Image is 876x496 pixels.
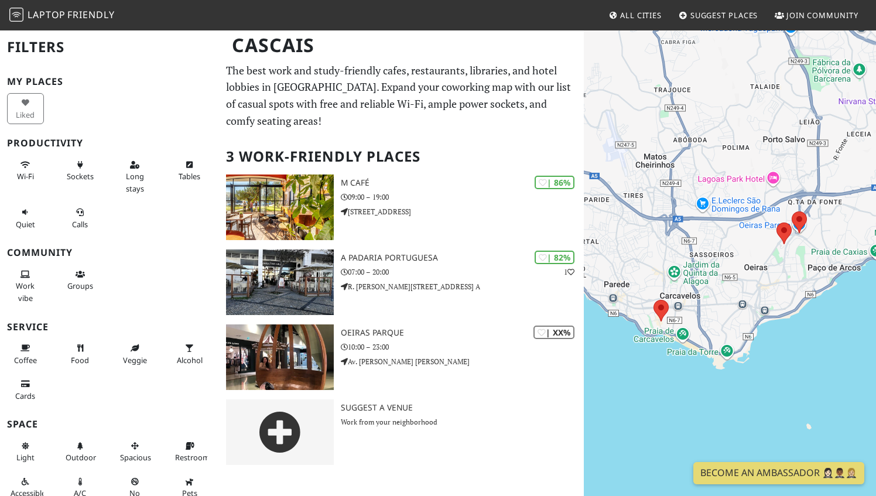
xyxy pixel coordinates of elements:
h3: Suggest a Venue [341,403,584,413]
button: Cards [7,374,44,405]
p: 10:00 – 23:00 [341,341,584,353]
h3: My Places [7,76,212,87]
span: Food [71,355,89,365]
a: LaptopFriendly LaptopFriendly [9,5,115,26]
span: Laptop [28,8,66,21]
span: Group tables [67,281,93,291]
span: Natural light [16,452,35,463]
a: Suggest a Venue Work from your neighborhood [219,399,584,465]
div: | 82% [535,251,574,264]
div: | 86% [535,176,574,189]
img: A Padaria Portuguesa [226,249,334,315]
h3: M Café [341,178,584,188]
button: Quiet [7,203,44,234]
a: A Padaria Portuguesa | 82% 1 A Padaria Portuguesa 07:00 – 20:00 R. [PERSON_NAME][STREET_ADDRESS] A [219,249,584,315]
button: Sockets [62,155,99,186]
span: Spacious [120,452,151,463]
a: Suggest Places [674,5,763,26]
h3: Oeiras Parque [341,328,584,338]
button: Restroom [172,436,208,467]
button: Long stays [117,155,153,198]
span: Suggest Places [690,10,758,20]
span: Outdoor area [66,452,96,463]
p: 1 [564,266,574,278]
p: R. [PERSON_NAME][STREET_ADDRESS] A [341,281,584,292]
button: Coffee [7,338,44,370]
span: All Cities [620,10,662,20]
img: LaptopFriendly [9,8,23,22]
button: Calls [62,203,99,234]
div: | XX% [533,326,574,339]
span: Power sockets [67,171,94,182]
span: Work-friendly tables [179,171,200,182]
span: Credit cards [15,391,35,401]
p: 07:00 – 20:00 [341,266,584,278]
button: Tables [172,155,208,186]
h3: Productivity [7,138,212,149]
h3: Space [7,419,212,430]
p: The best work and study-friendly cafes, restaurants, libraries, and hotel lobbies in [GEOGRAPHIC_... [226,62,577,129]
img: gray-place-d2bdb4477600e061c01bd816cc0f2ef0cfcb1ca9e3ad78868dd16fb2af073a21.png [226,399,334,465]
span: Long stays [126,171,144,193]
button: Outdoor [62,436,99,467]
button: Light [7,436,44,467]
h2: 3 Work-Friendly Places [226,139,577,175]
a: Oeiras Parque | XX% Oeiras Parque 10:00 – 23:00 Av. [PERSON_NAME] [PERSON_NAME] [219,324,584,390]
button: Alcohol [172,338,208,370]
a: Become an Ambassador 🤵🏻‍♀️🤵🏾‍♂️🤵🏼‍♀️ [693,462,864,484]
p: Work from your neighborhood [341,416,584,427]
button: Veggie [117,338,153,370]
button: Groups [62,265,99,296]
img: M Café [226,175,334,240]
span: Quiet [16,219,35,230]
span: Stable Wi-Fi [17,171,34,182]
h3: A Padaria Portuguesa [341,253,584,263]
span: Join Community [786,10,858,20]
p: 09:00 – 19:00 [341,191,584,203]
a: All Cities [604,5,666,26]
p: [STREET_ADDRESS] [341,206,584,217]
span: People working [16,281,35,303]
img: Oeiras Parque [226,324,334,390]
span: Coffee [14,355,37,365]
span: Friendly [67,8,114,21]
button: Spacious [117,436,153,467]
span: Alcohol [177,355,203,365]
p: Av. [PERSON_NAME] [PERSON_NAME] [341,356,584,367]
button: Food [62,338,99,370]
h1: Cascais [223,29,581,61]
button: Work vibe [7,265,44,307]
span: Video/audio calls [72,219,88,230]
span: Restroom [175,452,210,463]
h3: Service [7,321,212,333]
a: M Café | 86% M Café 09:00 – 19:00 [STREET_ADDRESS] [219,175,584,240]
h3: Community [7,247,212,258]
h2: Filters [7,29,212,65]
a: Join Community [770,5,863,26]
span: Veggie [123,355,147,365]
button: Wi-Fi [7,155,44,186]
